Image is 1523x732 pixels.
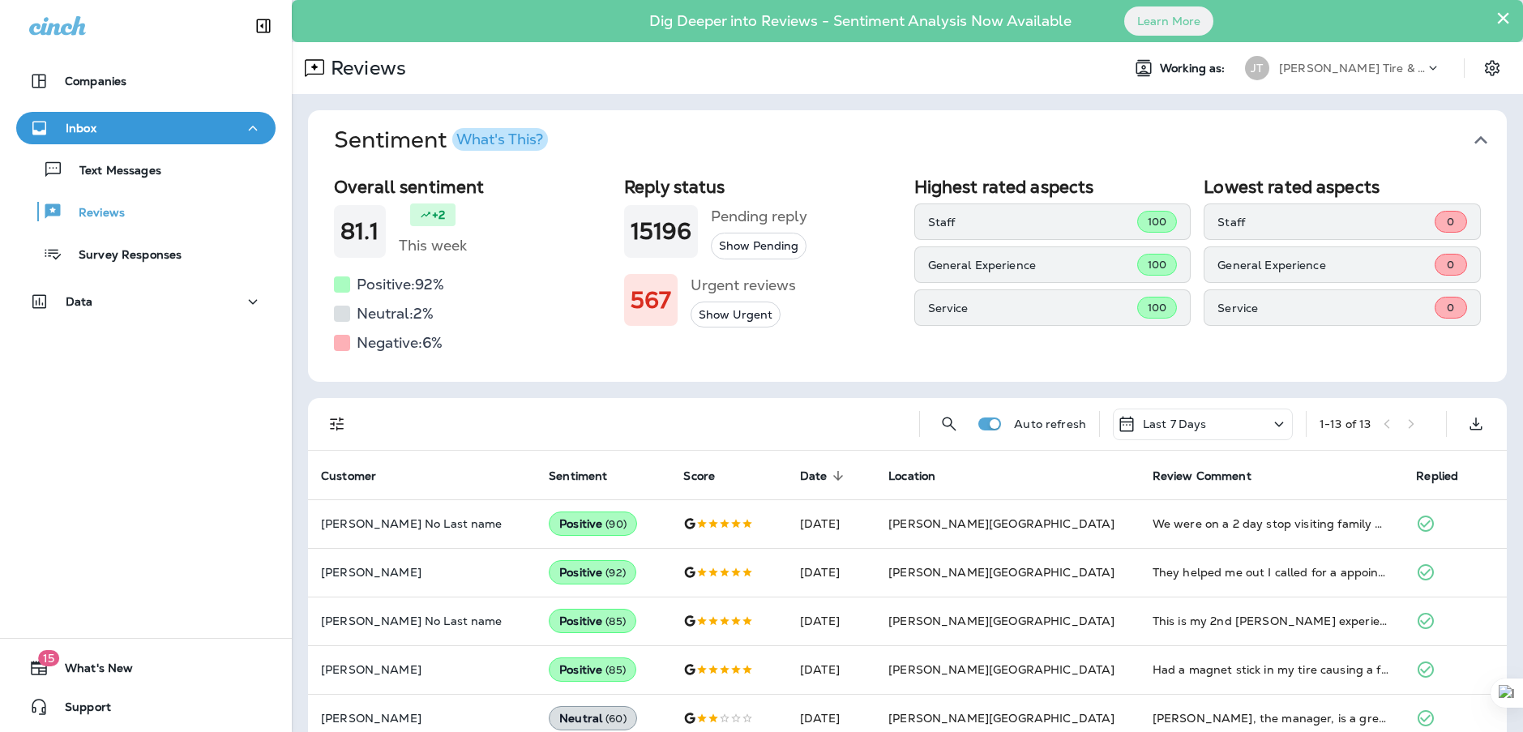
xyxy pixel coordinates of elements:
[65,75,126,88] p: Companies
[933,408,965,440] button: Search Reviews
[605,517,627,531] span: ( 90 )
[1447,258,1454,272] span: 0
[321,614,523,627] p: [PERSON_NAME] No Last name
[624,177,901,197] h2: Reply status
[605,566,626,580] span: ( 92 )
[1460,408,1492,440] button: Export as CSV
[16,691,276,723] button: Support
[605,712,627,726] span: ( 60 )
[66,122,96,135] p: Inbox
[324,56,406,80] p: Reviews
[1153,710,1391,726] div: Nick, the manager, is a great guy and will take very good care of you. However, his younger servi...
[1416,469,1458,483] span: Replied
[787,645,875,694] td: [DATE]
[321,469,376,483] span: Customer
[711,203,807,229] h5: Pending reply
[1148,301,1166,315] span: 100
[605,614,626,628] span: ( 85 )
[1447,301,1454,315] span: 0
[308,170,1507,382] div: SentimentWhat's This?
[1153,613,1391,629] div: This is my 2nd Jensen experience. So glad I live near them! On my way to have tires rotated appt....
[549,609,636,633] div: Positive
[549,657,636,682] div: Positive
[1217,302,1435,315] p: Service
[321,566,523,579] p: [PERSON_NAME]
[16,195,276,229] button: Reviews
[456,132,543,147] div: What's This?
[800,469,849,483] span: Date
[888,565,1114,580] span: [PERSON_NAME][GEOGRAPHIC_DATA]
[800,469,828,483] span: Date
[928,259,1137,272] p: General Experience
[605,663,626,677] span: ( 85 )
[888,516,1114,531] span: [PERSON_NAME][GEOGRAPHIC_DATA]
[334,177,611,197] h2: Overall sentiment
[1143,417,1207,430] p: Last 7 Days
[16,285,276,318] button: Data
[334,126,548,154] h1: Sentiment
[1204,177,1481,197] h2: Lowest rated aspects
[631,287,671,314] h1: 567
[1320,417,1371,430] div: 1 - 13 of 13
[321,408,353,440] button: Filters
[691,272,796,298] h5: Urgent reviews
[62,206,125,221] p: Reviews
[1217,259,1435,272] p: General Experience
[16,65,276,97] button: Companies
[49,700,111,720] span: Support
[62,248,182,263] p: Survey Responses
[16,112,276,144] button: Inbox
[399,233,467,259] h5: This week
[549,560,636,584] div: Positive
[63,164,161,179] p: Text Messages
[1124,6,1213,36] button: Learn More
[1148,215,1166,229] span: 100
[1153,661,1391,678] div: Had a magnet stick in my tire causing a flow leak. They removed it and fixed the hole with a tie ...
[683,469,715,483] span: Score
[787,499,875,548] td: [DATE]
[16,652,276,684] button: 15What's New
[1447,215,1454,229] span: 0
[321,663,523,676] p: [PERSON_NAME]
[321,110,1520,170] button: SentimentWhat's This?
[432,207,445,223] p: +2
[549,706,637,730] div: Neutral
[321,469,397,483] span: Customer
[1160,62,1229,75] span: Working as:
[888,614,1114,628] span: [PERSON_NAME][GEOGRAPHIC_DATA]
[928,302,1137,315] p: Service
[888,662,1114,677] span: [PERSON_NAME][GEOGRAPHIC_DATA]
[683,469,736,483] span: Score
[16,152,276,186] button: Text Messages
[1217,216,1435,229] p: Staff
[1153,564,1391,580] div: They helped me out I called for a appointment said they where out a week, and when I drove up the...
[1014,417,1086,430] p: Auto refresh
[631,218,692,245] h1: 15196
[1153,469,1251,483] span: Review Comment
[1148,258,1166,272] span: 100
[549,469,607,483] span: Sentiment
[49,661,133,681] span: What's New
[357,330,443,356] h5: Negative: 6 %
[452,128,548,151] button: What's This?
[711,233,806,259] button: Show Pending
[1495,5,1511,31] button: Close
[602,19,1119,24] p: Dig Deeper into Reviews - Sentiment Analysis Now Available
[928,216,1137,229] p: Staff
[1416,469,1479,483] span: Replied
[1245,56,1269,80] div: JT
[321,712,523,725] p: [PERSON_NAME]
[1279,62,1425,75] p: [PERSON_NAME] Tire & Auto
[787,548,875,597] td: [DATE]
[16,237,276,271] button: Survey Responses
[549,512,637,536] div: Positive
[66,295,93,308] p: Data
[340,218,379,245] h1: 81.1
[1478,54,1507,83] button: Settings
[888,711,1114,726] span: [PERSON_NAME][GEOGRAPHIC_DATA]
[1153,516,1391,532] div: We were on a 2 day stop visiting family while on our move across country. We started having issue...
[321,517,523,530] p: [PERSON_NAME] No Last name
[357,301,434,327] h5: Neutral: 2 %
[914,177,1191,197] h2: Highest rated aspects
[357,272,444,298] h5: Positive: 92 %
